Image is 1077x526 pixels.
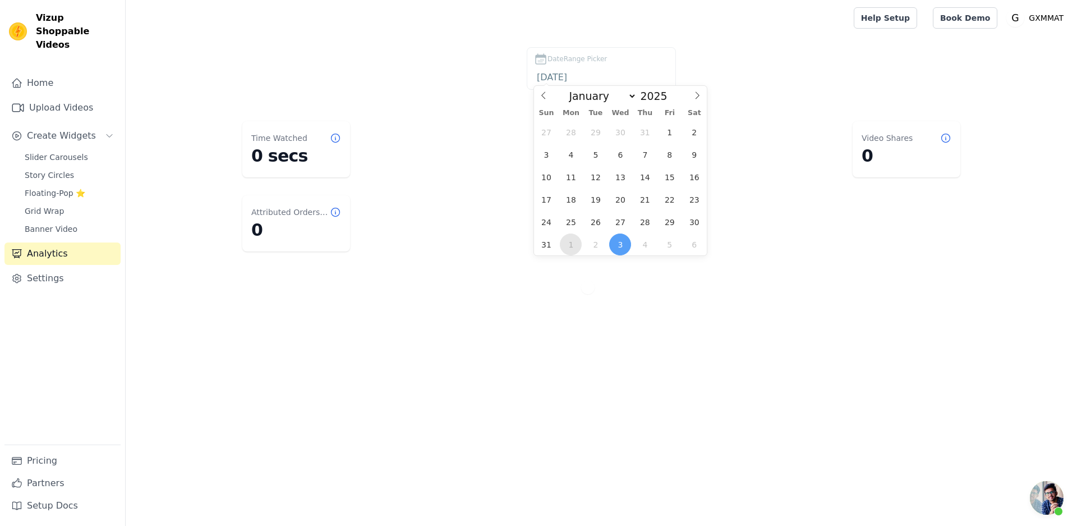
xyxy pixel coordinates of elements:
[583,109,608,117] span: Tue
[682,109,707,117] span: Sat
[18,203,121,219] a: Grid Wrap
[634,211,656,233] span: August 28, 2025
[18,221,121,237] a: Banner Video
[560,234,582,255] span: September 1, 2025
[560,189,582,211] span: August 18, 2025
[251,146,341,166] dd: 0 secs
[534,70,669,85] input: DateRange Picker
[862,132,913,144] dt: Video Shares
[1006,8,1068,28] button: G GXMMAT
[535,234,557,255] span: August 31, 2025
[534,109,559,117] span: Sun
[535,211,557,233] span: August 24, 2025
[36,11,116,52] span: Vizup Shoppable Videos
[659,144,680,166] span: August 8, 2025
[634,144,656,166] span: August 7, 2025
[634,234,656,255] span: September 4, 2025
[25,223,77,235] span: Banner Video
[609,234,631,255] span: September 3, 2025
[1024,8,1068,28] p: GXMMAT
[535,144,557,166] span: August 3, 2025
[560,144,582,166] span: August 4, 2025
[27,129,96,143] span: Create Widgets
[535,121,557,143] span: July 27, 2025
[584,189,606,211] span: August 19, 2025
[563,89,637,103] select: Month
[637,90,677,102] input: Year
[4,472,121,495] a: Partners
[609,189,631,211] span: August 20, 2025
[584,234,606,255] span: September 2, 2025
[4,267,121,290] a: Settings
[1030,481,1064,515] a: 开放式聊天
[933,7,997,29] a: Book Demo
[657,109,682,117] span: Fri
[659,189,680,211] span: August 22, 2025
[560,211,582,233] span: August 25, 2025
[4,243,121,265] a: Analytics
[683,234,705,255] span: September 6, 2025
[584,144,606,166] span: August 5, 2025
[584,166,606,188] span: August 12, 2025
[683,166,705,188] span: August 16, 2025
[547,54,607,64] span: DateRange Picker
[634,121,656,143] span: July 31, 2025
[634,166,656,188] span: August 14, 2025
[560,121,582,143] span: July 28, 2025
[609,211,631,233] span: August 27, 2025
[633,109,657,117] span: Thu
[609,121,631,143] span: July 30, 2025
[659,234,680,255] span: September 5, 2025
[1012,12,1019,24] text: G
[609,144,631,166] span: August 6, 2025
[18,167,121,183] a: Story Circles
[659,211,680,233] span: August 29, 2025
[608,109,633,117] span: Wed
[683,144,705,166] span: August 9, 2025
[251,220,341,240] dd: 0
[18,149,121,165] a: Slider Carousels
[535,166,557,188] span: August 10, 2025
[609,166,631,188] span: August 13, 2025
[854,7,917,29] a: Help Setup
[535,189,557,211] span: August 17, 2025
[4,495,121,517] a: Setup Docs
[4,72,121,94] a: Home
[862,146,951,166] dd: 0
[251,207,330,218] dt: Attributed Orders Count
[634,189,656,211] span: August 21, 2025
[584,121,606,143] span: July 29, 2025
[560,166,582,188] span: August 11, 2025
[4,450,121,472] a: Pricing
[25,205,64,217] span: Grid Wrap
[659,166,680,188] span: August 15, 2025
[251,132,307,144] dt: Time Watched
[559,109,583,117] span: Mon
[659,121,680,143] span: August 1, 2025
[9,22,27,40] img: Vizup
[4,97,121,119] a: Upload Videos
[25,170,74,181] span: Story Circles
[18,185,121,201] a: Floating-Pop ⭐
[4,125,121,147] button: Create Widgets
[683,211,705,233] span: August 30, 2025
[683,189,705,211] span: August 23, 2025
[25,152,88,163] span: Slider Carousels
[25,187,85,199] span: Floating-Pop ⭐
[584,211,606,233] span: August 26, 2025
[683,121,705,143] span: August 2, 2025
